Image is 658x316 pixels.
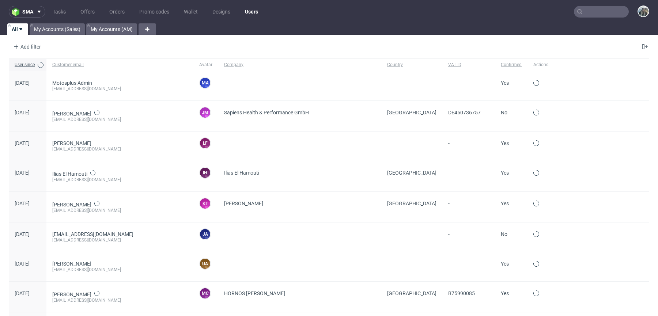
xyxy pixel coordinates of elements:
a: Ilias El Hamouti [52,171,87,177]
span: Yes [501,261,509,267]
img: Zeniuk Magdalena [638,6,648,16]
figcaption: JM [200,107,210,118]
span: Sapiens Health & Performance GmbH [224,110,309,115]
a: [PERSON_NAME] [52,111,91,117]
span: [GEOGRAPHIC_DATA] [387,201,436,206]
span: Actions [533,62,548,68]
span: Country [387,62,436,68]
a: [PERSON_NAME] [52,261,91,267]
span: - [448,261,450,267]
a: Tasks [48,6,70,18]
a: Promo codes [135,6,174,18]
div: [EMAIL_ADDRESS][DOMAIN_NAME] [52,117,188,122]
div: [EMAIL_ADDRESS][DOMAIN_NAME] [52,177,188,183]
span: Confirmed [501,62,522,68]
a: My Accounts (AM) [86,23,137,35]
figcaption: IH [200,168,210,178]
span: B75990085 [448,290,475,296]
span: [DATE] [15,110,30,115]
button: sma [9,6,45,18]
span: - [448,80,450,86]
figcaption: MC [200,288,210,298]
span: sma [22,9,33,14]
figcaption: LF [200,138,210,148]
a: [EMAIL_ADDRESS][DOMAIN_NAME] [52,231,133,237]
span: [PERSON_NAME] [224,201,263,206]
span: No [501,231,507,237]
span: [DATE] [15,80,30,86]
span: [GEOGRAPHIC_DATA] [387,110,436,115]
span: Customer email [52,62,188,68]
span: [DATE] [15,261,30,267]
figcaption: ja [200,229,210,239]
span: Company [224,62,375,68]
span: Ilias El Hamouti [224,170,259,176]
span: - [448,170,450,176]
span: VAT ID [448,62,489,68]
a: All [7,23,28,35]
span: Yes [501,290,509,296]
span: Yes [501,201,509,206]
a: Designs [208,6,235,18]
img: logo [12,8,22,16]
a: Orders [105,6,129,18]
figcaption: KT [200,198,210,209]
span: User since [15,62,35,68]
figcaption: MA [200,78,210,88]
span: [DATE] [15,231,30,237]
span: - [448,140,450,146]
div: [EMAIL_ADDRESS][DOMAIN_NAME] [52,297,188,303]
span: No [501,110,507,115]
div: [EMAIL_ADDRESS][DOMAIN_NAME] [52,208,188,213]
span: [GEOGRAPHIC_DATA] [387,290,436,296]
span: Avatar [199,62,212,68]
a: Offers [76,6,99,18]
span: [DATE] [15,201,30,206]
a: Wallet [179,6,202,18]
span: [DATE] [15,290,30,296]
span: - [448,201,450,206]
span: Yes [501,170,509,176]
a: Users [241,6,262,18]
div: Add filter [10,41,42,53]
div: [EMAIL_ADDRESS][DOMAIN_NAME] [52,146,188,152]
figcaption: UA [200,259,210,269]
span: Yes [501,80,509,86]
span: Yes [501,140,509,146]
a: [PERSON_NAME] [52,202,91,208]
div: [EMAIL_ADDRESS][DOMAIN_NAME] [52,267,188,273]
span: - [448,231,450,237]
span: [DATE] [15,140,30,146]
a: [PERSON_NAME] [52,292,91,297]
div: [EMAIL_ADDRESS][DOMAIN_NAME] [52,86,188,92]
span: DE450736757 [448,110,481,115]
div: [EMAIL_ADDRESS][DOMAIN_NAME] [52,237,188,243]
span: HORNOS [PERSON_NAME] [224,290,285,296]
span: [DATE] [15,170,30,176]
span: [GEOGRAPHIC_DATA] [387,170,436,176]
a: [PERSON_NAME] [52,140,91,146]
a: Motosplus Admin [52,80,92,86]
a: My Accounts (Sales) [30,23,85,35]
